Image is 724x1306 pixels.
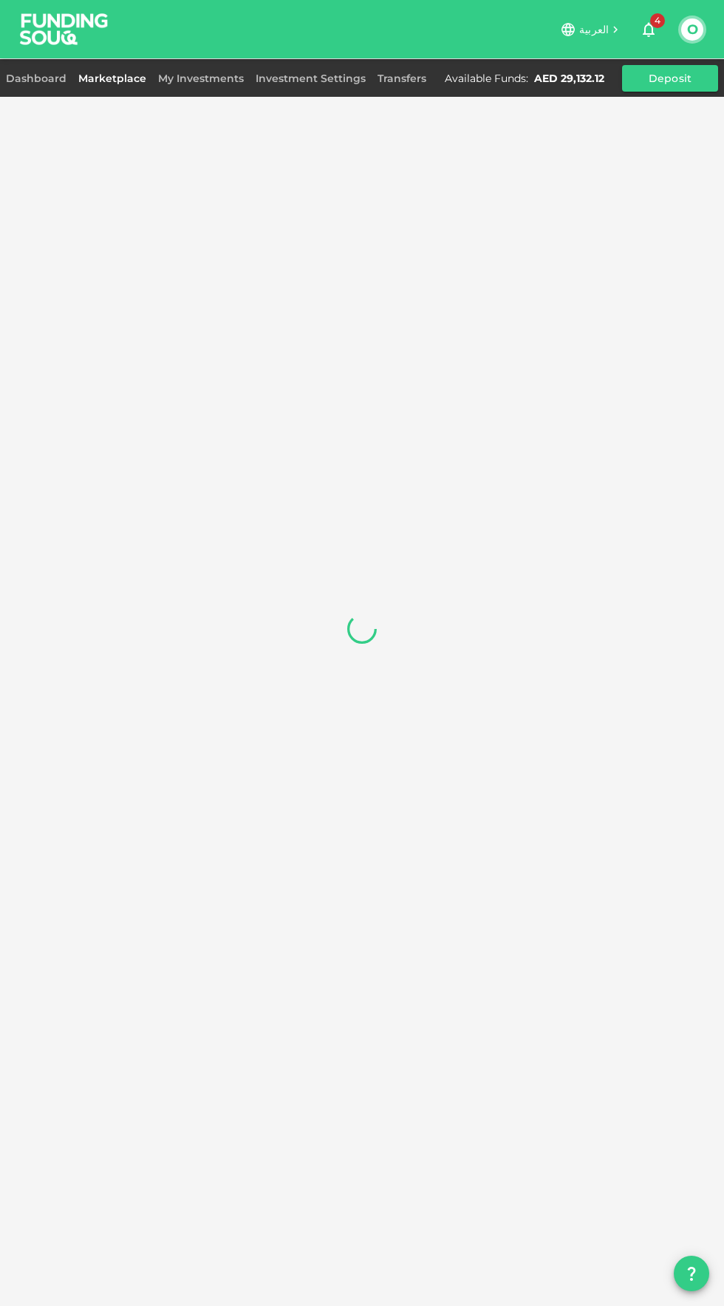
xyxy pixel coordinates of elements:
a: Dashboard [6,72,72,85]
div: AED 29,132.12 [534,72,604,85]
a: Marketplace [72,72,152,85]
button: Deposit [622,65,718,92]
span: 4 [650,13,665,28]
div: Available Funds : [445,72,528,85]
button: question [674,1256,709,1291]
button: 4 [634,15,663,44]
a: My Investments [152,72,250,85]
button: O [681,18,703,41]
a: Investment Settings [250,72,372,85]
span: العربية [579,23,609,36]
a: Transfers [372,72,432,85]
